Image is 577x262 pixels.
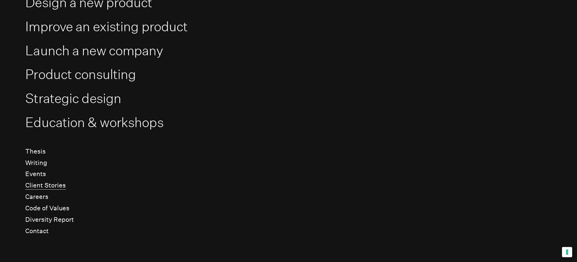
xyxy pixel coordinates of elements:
[25,114,163,130] a: Education & workshops
[25,227,49,235] a: Contact
[25,170,46,178] a: Events
[25,19,188,35] a: Improve an existing product
[562,247,572,257] button: Your consent preferences for tracking technologies
[25,193,48,201] a: Careers
[25,148,46,156] a: Thesis
[25,66,136,82] a: Product consulting
[25,216,74,224] a: Diversity Report
[25,90,121,106] a: Strategic design
[25,159,47,167] a: Writing
[25,204,69,212] a: Code of Values
[25,43,163,59] a: Launch a new company
[25,181,66,190] a: Client Stories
